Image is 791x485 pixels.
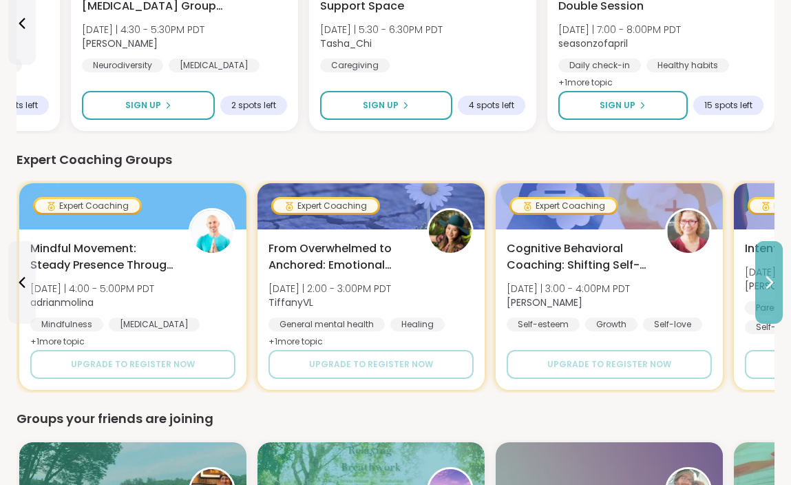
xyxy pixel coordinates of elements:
div: Healing [390,318,445,331]
span: Sign Up [600,99,635,112]
button: Upgrade to register now [507,350,712,379]
b: [PERSON_NAME] [82,37,158,50]
div: Caregiving [320,59,390,72]
span: Upgrade to register now [547,358,671,371]
b: Tasha_Chi [320,37,372,50]
img: adrianmolina [191,210,233,253]
span: Sign Up [125,99,161,112]
button: Sign Up [558,91,688,120]
b: adrianmolina [30,296,94,309]
div: Self-love [643,318,702,331]
div: General mental health [268,318,385,331]
button: Upgrade to register now [268,350,474,379]
div: Groups your friends are joining [17,409,774,429]
div: Neurodiversity [82,59,163,72]
div: Healthy habits [646,59,729,72]
div: Expert Coaching Groups [17,150,774,169]
span: 4 spots left [469,100,514,111]
span: [DATE] | 4:30 - 5:30PM PDT [82,23,204,37]
span: 2 spots left [231,100,276,111]
span: Upgrade to register now [71,358,195,371]
button: Sign Up [82,91,215,120]
span: Cognitive Behavioral Coaching: Shifting Self-Talk [507,240,650,274]
span: Sign Up [363,99,399,112]
img: Fausta [667,210,710,253]
span: [DATE] | 5:30 - 6:30PM PDT [320,23,443,37]
b: seasonzofapril [558,37,628,50]
span: 15 spots left [704,100,752,111]
div: Daily check-in [558,59,641,72]
div: [MEDICAL_DATA] [169,59,260,72]
div: Expert Coaching [273,199,378,213]
b: TiffanyVL [268,296,313,309]
b: [PERSON_NAME] [507,296,582,309]
div: Growth [585,318,637,331]
span: [DATE] | 2:00 - 3:00PM PDT [268,282,391,296]
button: Upgrade to register now [30,350,235,379]
div: Expert Coaching [511,199,616,213]
span: [DATE] | 3:00 - 4:00PM PDT [507,282,630,296]
span: [DATE] | 4:00 - 5:00PM PDT [30,282,154,296]
div: [MEDICAL_DATA] [109,318,200,331]
span: From Overwhelmed to Anchored: Emotional Regulation [268,240,412,274]
img: TiffanyVL [429,210,472,253]
div: Expert Coaching [35,199,140,213]
button: Sign Up [320,91,452,120]
div: Self-esteem [507,318,580,331]
span: [DATE] | 7:00 - 8:00PM PDT [558,23,681,37]
span: Mindful Movement: Steady Presence Through Yoga [30,240,173,274]
span: Upgrade to register now [309,358,433,371]
div: Mindfulness [30,318,103,331]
